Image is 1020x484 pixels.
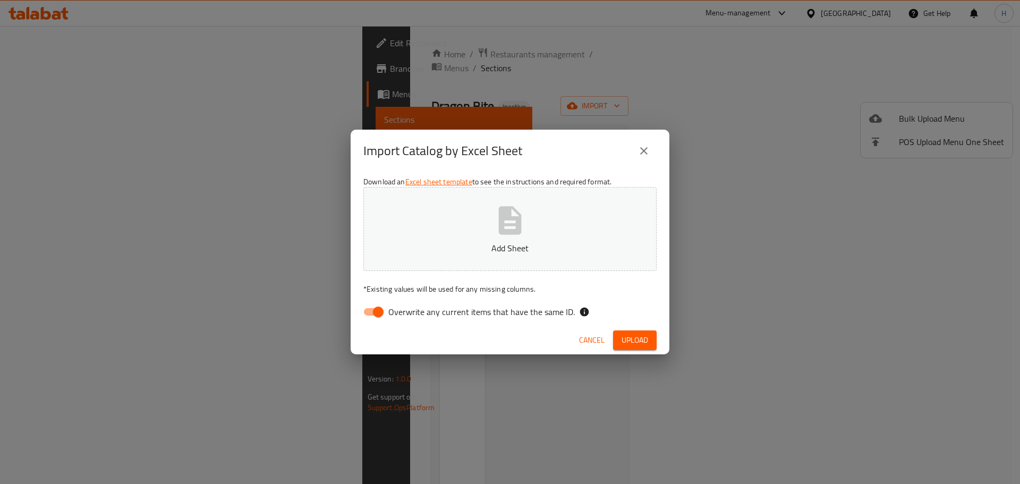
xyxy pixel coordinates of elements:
span: Overwrite any current items that have the same ID. [388,305,575,318]
div: Download an to see the instructions and required format. [351,172,669,326]
span: Cancel [579,334,605,347]
button: close [631,138,657,164]
p: Add Sheet [380,242,640,254]
button: Add Sheet [363,187,657,271]
h2: Import Catalog by Excel Sheet [363,142,522,159]
a: Excel sheet template [405,175,472,189]
span: Upload [622,334,648,347]
svg: If the overwrite option isn't selected, then the items that match an existing ID will be ignored ... [579,307,590,317]
p: Existing values will be used for any missing columns. [363,284,657,294]
button: Cancel [575,330,609,350]
button: Upload [613,330,657,350]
